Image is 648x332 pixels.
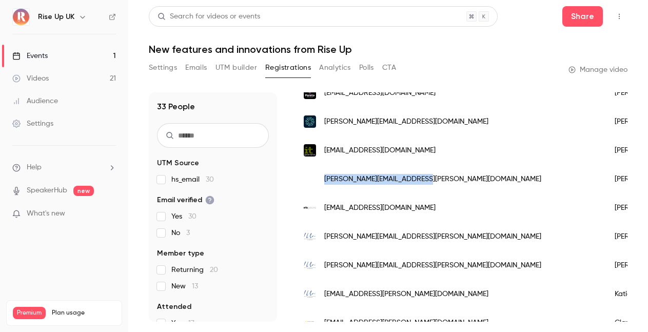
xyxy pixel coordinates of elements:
[38,12,74,22] h6: Rise Up UK
[382,60,396,76] button: CTA
[171,174,214,185] span: hs_email
[104,209,116,219] iframe: Noticeable Trigger
[210,266,218,274] span: 20
[157,101,195,113] h1: 33 People
[359,60,374,76] button: Polls
[157,195,214,205] span: Email verified
[13,9,29,25] img: Rise Up UK
[324,231,541,242] span: [PERSON_NAME][EMAIL_ADDRESS][PERSON_NAME][DOMAIN_NAME]
[192,283,198,290] span: 13
[215,60,257,76] button: UTM builder
[171,265,218,275] span: Returning
[12,73,49,84] div: Videos
[324,260,541,271] span: [PERSON_NAME][EMAIL_ADDRESS][PERSON_NAME][DOMAIN_NAME]
[304,317,316,329] img: groupe-atlantic.co.uk
[12,162,116,173] li: help-dropdown-opener
[52,309,115,317] span: Plan usage
[157,302,191,312] span: Attended
[304,178,316,181] img: parentia.be
[324,145,436,156] span: [EMAIL_ADDRESS][DOMAIN_NAME]
[324,203,436,213] span: [EMAIL_ADDRESS][DOMAIN_NAME]
[324,116,488,127] span: [PERSON_NAME][EMAIL_ADDRESS][DOMAIN_NAME]
[27,162,42,173] span: Help
[188,213,197,220] span: 30
[265,60,311,76] button: Registrations
[12,51,48,61] div: Events
[73,186,94,196] span: new
[158,11,260,22] div: Search for videos or events
[171,228,190,238] span: No
[304,288,316,300] img: ila.lu
[171,281,198,291] span: New
[319,60,351,76] button: Analytics
[188,320,194,327] span: 17
[149,43,627,55] h1: New features and innovations from Rise Up
[206,176,214,183] span: 30
[185,60,207,76] button: Emails
[171,318,194,328] span: Yes
[12,119,53,129] div: Settings
[324,318,488,328] span: [EMAIL_ADDRESS][PERSON_NAME][DOMAIN_NAME]
[324,88,436,99] span: [EMAIL_ADDRESS][DOMAIN_NAME]
[13,307,46,319] span: Premium
[157,158,199,168] span: UTM Source
[186,229,190,237] span: 3
[304,115,316,128] img: portmandentex.com
[157,248,204,259] span: Member type
[149,60,177,76] button: Settings
[304,230,316,243] img: ila.lu
[27,208,65,219] span: What's new
[304,87,316,99] img: pareto.co.uk
[304,259,316,271] img: ila.lu
[304,202,316,214] img: irisgalerie.com
[304,144,316,157] img: grcsolutions.io
[324,174,541,185] span: [PERSON_NAME][EMAIL_ADDRESS][PERSON_NAME][DOMAIN_NAME]
[324,289,488,300] span: [EMAIL_ADDRESS][PERSON_NAME][DOMAIN_NAME]
[171,211,197,222] span: Yes
[562,6,603,27] button: Share
[27,185,67,196] a: SpeakerHub
[12,96,58,106] div: Audience
[568,65,627,75] a: Manage video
